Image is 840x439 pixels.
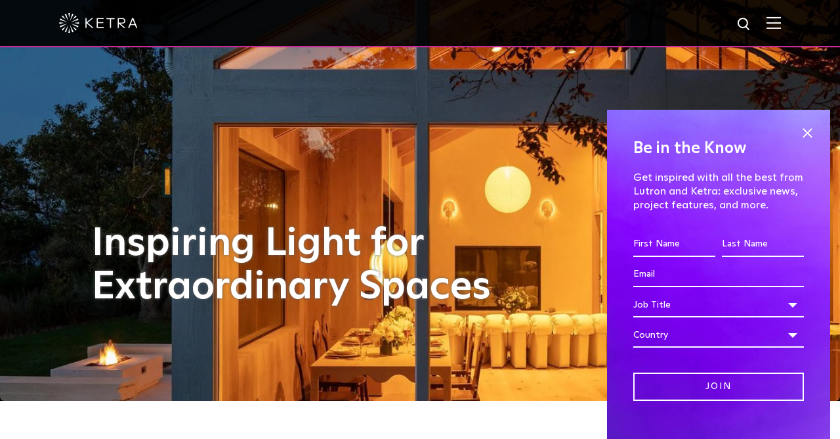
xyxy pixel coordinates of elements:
img: Hamburger%20Nav.svg [766,16,781,29]
input: Last Name [722,232,804,257]
input: Join [633,373,804,401]
p: Get inspired with all the best from Lutron and Ketra: exclusive news, project features, and more. [633,171,804,212]
img: ketra-logo-2019-white [59,13,138,33]
h4: Be in the Know [633,136,804,161]
div: Job Title [633,292,804,317]
input: Email [633,262,804,287]
input: First Name [633,232,715,257]
div: Country [633,323,804,348]
img: search icon [736,16,753,33]
h1: Inspiring Light for Extraordinary Spaces [92,222,518,309]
